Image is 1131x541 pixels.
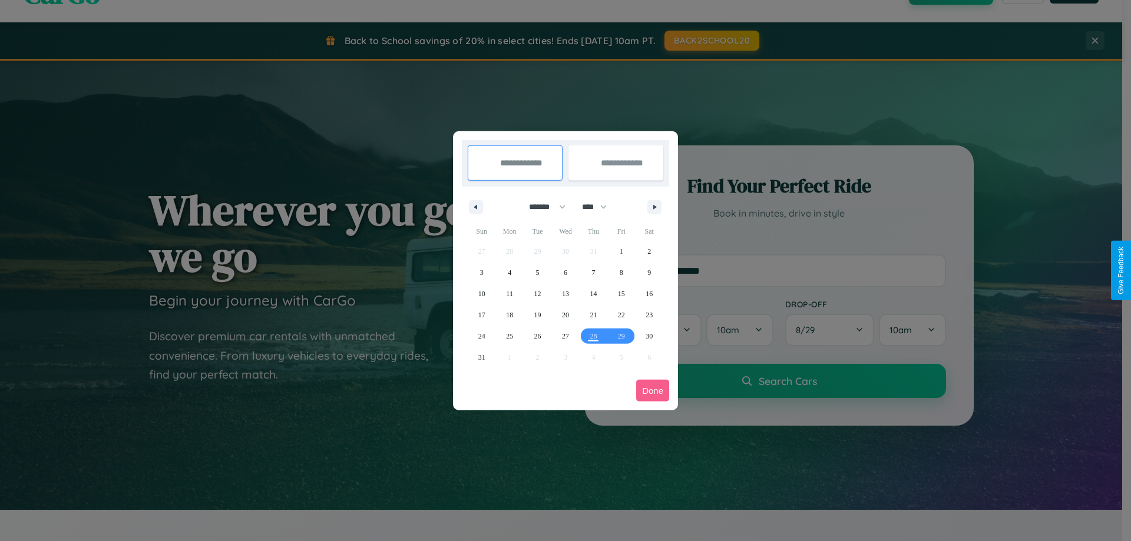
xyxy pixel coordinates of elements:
span: 19 [534,304,541,326]
span: 31 [478,347,485,368]
button: 9 [636,262,663,283]
span: 7 [591,262,595,283]
button: 6 [551,262,579,283]
button: 28 [580,326,607,347]
span: Mon [495,222,523,241]
span: 6 [564,262,567,283]
button: Done [636,380,669,401]
button: 10 [468,283,495,304]
span: 12 [534,283,541,304]
span: 22 [618,304,625,326]
button: 29 [607,326,635,347]
span: 11 [506,283,513,304]
span: Fri [607,222,635,241]
span: 24 [478,326,485,347]
button: 12 [524,283,551,304]
button: 24 [468,326,495,347]
span: 28 [590,326,597,347]
button: 27 [551,326,579,347]
span: 14 [590,283,597,304]
span: 20 [562,304,569,326]
span: 21 [590,304,597,326]
span: Thu [580,222,607,241]
button: 14 [580,283,607,304]
button: 8 [607,262,635,283]
span: 2 [647,241,651,262]
span: 15 [618,283,625,304]
span: 3 [480,262,484,283]
span: Wed [551,222,579,241]
button: 18 [495,304,523,326]
button: 17 [468,304,495,326]
span: 9 [647,262,651,283]
span: 10 [478,283,485,304]
span: 23 [646,304,653,326]
span: 29 [618,326,625,347]
span: 16 [646,283,653,304]
button: 19 [524,304,551,326]
button: 5 [524,262,551,283]
span: 1 [620,241,623,262]
button: 3 [468,262,495,283]
button: 23 [636,304,663,326]
span: Sun [468,222,495,241]
span: 26 [534,326,541,347]
div: Give Feedback [1117,247,1125,294]
button: 4 [495,262,523,283]
span: 18 [506,304,513,326]
span: 13 [562,283,569,304]
span: 4 [508,262,511,283]
button: 22 [607,304,635,326]
span: 30 [646,326,653,347]
span: 5 [536,262,540,283]
button: 26 [524,326,551,347]
button: 16 [636,283,663,304]
span: 8 [620,262,623,283]
span: 25 [506,326,513,347]
button: 30 [636,326,663,347]
button: 1 [607,241,635,262]
span: 17 [478,304,485,326]
button: 21 [580,304,607,326]
button: 7 [580,262,607,283]
span: 27 [562,326,569,347]
span: Sat [636,222,663,241]
span: Tue [524,222,551,241]
button: 11 [495,283,523,304]
button: 15 [607,283,635,304]
button: 25 [495,326,523,347]
button: 20 [551,304,579,326]
button: 31 [468,347,495,368]
button: 13 [551,283,579,304]
button: 2 [636,241,663,262]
